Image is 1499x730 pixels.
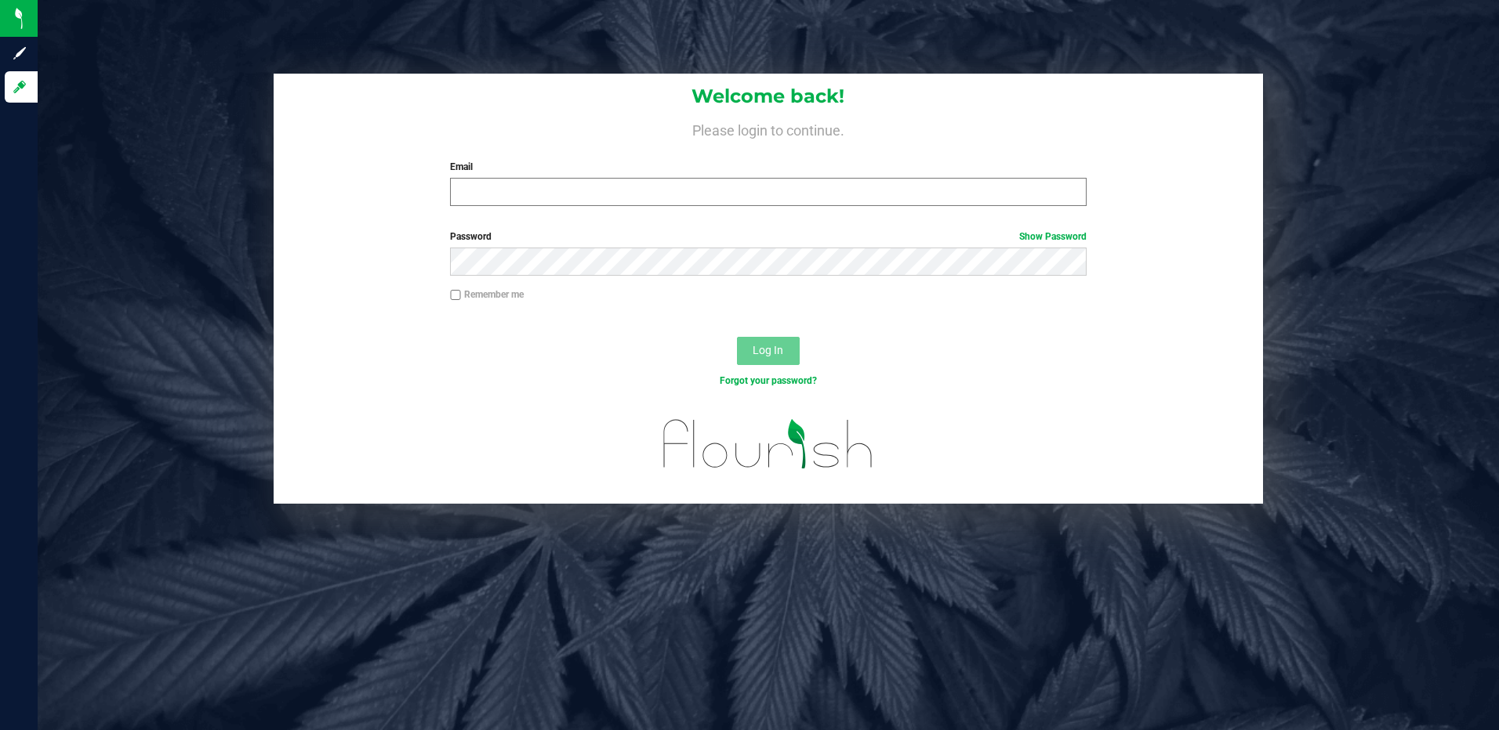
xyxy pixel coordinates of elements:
[12,79,27,95] inline-svg: Log in
[450,231,492,242] span: Password
[450,290,461,301] input: Remember me
[737,337,800,365] button: Log In
[720,375,817,386] a: Forgot your password?
[12,45,27,61] inline-svg: Sign up
[753,344,783,356] span: Log In
[274,86,1264,107] h1: Welcome back!
[274,119,1264,138] h4: Please login to continue.
[1019,231,1087,242] a: Show Password
[450,287,524,302] label: Remember me
[644,404,892,484] img: flourish_logo.svg
[450,160,1087,174] label: Email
